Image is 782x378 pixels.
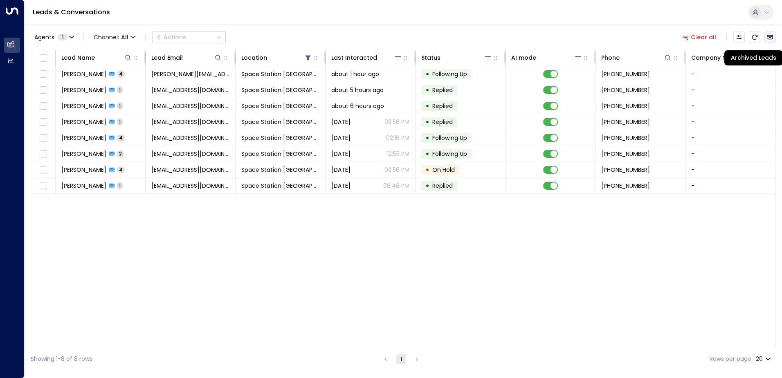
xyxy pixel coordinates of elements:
span: Space Station Solihull [241,134,319,142]
div: AI mode [511,53,582,63]
span: +447756454342 [601,134,650,142]
button: Agents1 [31,32,77,43]
span: Space Station Solihull [241,70,319,78]
span: Toggle select row [38,149,48,159]
span: Yesterday [331,118,351,126]
span: Space Station Solihull [241,166,319,174]
div: Lead Name [61,53,132,63]
span: All [121,34,128,40]
div: Location [241,53,312,63]
div: Actions [156,34,186,41]
button: Customize [733,32,745,43]
div: 20 [756,353,773,365]
span: 4 [117,70,125,77]
span: Channel: [90,32,139,43]
div: Phone [601,53,620,63]
div: Status [421,53,492,63]
span: Toggle select row [38,85,48,95]
span: 1 [117,86,123,93]
span: Toggle select row [38,165,48,175]
span: info@pureplushproperties.co.uk [151,150,229,158]
button: Clear all [679,32,720,43]
span: Karen Johnson [61,166,106,174]
span: Toggle select row [38,101,48,111]
span: cjafisher@hotmail.co.uk [151,118,229,126]
span: +447791380990 [601,182,650,190]
td: - [685,82,775,98]
div: • [425,83,429,97]
span: +447725729951 [601,70,650,78]
span: Replied [432,86,453,94]
div: • [425,179,429,193]
span: Chris Fisher [61,118,106,126]
button: Actions [152,31,226,43]
span: Sep 29, 2025 [331,150,351,158]
td: - [685,178,775,193]
div: AI mode [511,53,536,63]
td: - [685,114,775,130]
span: 1 [117,118,123,125]
nav: pagination navigation [380,354,422,364]
td: - [685,66,775,82]
span: robodar@aol.com [151,182,229,190]
p: 02:16 PM [386,134,409,142]
div: Lead Name [61,53,95,63]
p: 03:56 PM [384,166,409,174]
span: 1 [117,102,123,109]
span: 4 [117,166,125,173]
span: Jordana Gillespie [61,150,106,158]
div: Status [421,53,440,63]
p: 08:48 PM [383,182,409,190]
span: rycyhyt@gmail.com [151,102,229,110]
a: Leads & Conversations [33,7,110,17]
td: - [685,162,775,178]
div: Last Interacted [331,53,402,63]
label: Rows per page: [710,355,753,363]
span: Toggle select row [38,117,48,127]
span: Space Station Solihull [241,150,319,158]
td: - [685,146,775,162]
span: Refresh [749,32,760,43]
p: 03:56 PM [384,118,409,126]
span: Replied [432,102,453,110]
span: alex@alexlowe.com [151,70,229,78]
div: Button group with a nested menu [152,31,226,43]
span: Aug 30, 2025 [331,182,351,190]
span: about 5 hours ago [331,86,384,94]
span: +447500535001 [601,166,650,174]
div: Company Name [691,53,762,63]
span: Toggle select all [38,53,48,63]
span: Replied [432,118,453,126]
div: Lead Email [151,53,222,63]
div: • [425,115,429,129]
div: • [425,163,429,177]
span: about 6 hours ago [331,102,384,110]
span: Ian Casewell [61,86,106,94]
div: • [425,147,429,161]
span: Space Station Solihull [241,118,319,126]
span: Replied [432,182,453,190]
div: Last Interacted [331,53,377,63]
span: 4 [117,134,125,141]
span: +447810501051 [601,86,650,94]
span: 2 [117,150,124,157]
button: Channel:All [90,32,139,43]
div: Location [241,53,267,63]
button: Archived Leads [764,32,776,43]
span: Space Station Solihull [241,86,319,94]
span: Logan Macdonald [61,102,106,110]
span: David Robertson [61,182,106,190]
span: Toggle select row [38,181,48,191]
span: 1 [58,34,67,40]
span: Alex Lowe [61,70,106,78]
span: Following Up [432,134,467,142]
button: page 1 [396,354,406,364]
p: 12:55 PM [387,150,409,158]
td: - [685,130,775,146]
span: Toggle select row [38,133,48,143]
span: 1 [117,182,123,189]
span: Sep 22, 2025 [331,166,351,174]
td: - [685,98,775,114]
span: davidpardoe@hotmail.co.uk [151,134,229,142]
span: On Hold [432,166,455,174]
